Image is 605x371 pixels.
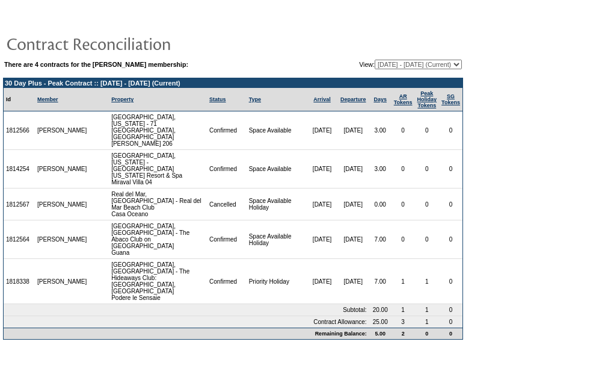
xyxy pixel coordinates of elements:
td: 3.00 [369,111,392,150]
td: 0.00 [369,189,392,220]
td: [DATE] [307,150,337,189]
td: 1 [415,259,440,304]
td: [DATE] [337,111,369,150]
td: 0 [415,150,440,189]
td: 5.00 [369,328,392,339]
a: Departure [340,96,366,102]
td: [GEOGRAPHIC_DATA], [US_STATE] - 71 [GEOGRAPHIC_DATA], [GEOGRAPHIC_DATA] [PERSON_NAME] 206 [109,111,207,150]
td: [DATE] [307,189,337,220]
td: Contract Allowance: [4,316,369,328]
td: 1 [415,316,440,328]
td: Confirmed [207,111,247,150]
td: View: [298,60,462,69]
td: [DATE] [337,189,369,220]
td: 0 [415,189,440,220]
a: Property [111,96,134,102]
td: [PERSON_NAME] [35,111,90,150]
img: pgTtlContractReconciliation.gif [6,31,247,55]
a: Type [249,96,261,102]
td: 0 [392,220,415,259]
td: 0 [415,220,440,259]
td: [PERSON_NAME] [35,220,90,259]
td: [DATE] [337,150,369,189]
td: [GEOGRAPHIC_DATA], [US_STATE] - [GEOGRAPHIC_DATA] [US_STATE] Resort & Spa Miraval Villa 04 [109,150,207,189]
td: Id [4,88,35,111]
td: Confirmed [207,220,247,259]
td: [DATE] [307,259,337,304]
td: 0 [392,111,415,150]
td: 0 [439,316,462,328]
td: 0 [439,220,462,259]
td: 0 [439,189,462,220]
td: 3 [392,316,415,328]
a: Member [37,96,58,102]
td: Space Available [247,111,307,150]
b: There are 4 contracts for the [PERSON_NAME] membership: [4,61,188,68]
td: 1 [415,304,440,316]
td: 7.00 [369,220,392,259]
td: Real del Mar, [GEOGRAPHIC_DATA] - Real del Mar Beach Club Casa Oceano [109,189,207,220]
td: 1814254 [4,150,35,189]
td: [DATE] [337,259,369,304]
td: [PERSON_NAME] [35,189,90,220]
td: Space Available Holiday [247,220,307,259]
td: [GEOGRAPHIC_DATA], [GEOGRAPHIC_DATA] - The Hideaways Club: [GEOGRAPHIC_DATA], [GEOGRAPHIC_DATA] P... [109,259,207,304]
td: 7.00 [369,259,392,304]
td: 2 [392,328,415,339]
a: Status [209,96,226,102]
td: 1812564 [4,220,35,259]
td: Remaining Balance: [4,328,369,339]
td: Space Available Holiday [247,189,307,220]
td: 0 [392,150,415,189]
td: 1818338 [4,259,35,304]
a: Arrival [313,96,331,102]
td: 3.00 [369,150,392,189]
a: SGTokens [441,93,460,105]
a: ARTokens [394,93,413,105]
td: [PERSON_NAME] [35,259,90,304]
td: 1812567 [4,189,35,220]
td: [DATE] [307,220,337,259]
td: Priority Holiday [247,259,307,304]
td: Cancelled [207,189,247,220]
td: [PERSON_NAME] [35,150,90,189]
a: Peak HolidayTokens [417,90,437,108]
td: [GEOGRAPHIC_DATA], [GEOGRAPHIC_DATA] - The Abaco Club on [GEOGRAPHIC_DATA] Guana [109,220,207,259]
td: Space Available [247,150,307,189]
td: Confirmed [207,150,247,189]
td: Confirmed [207,259,247,304]
td: 1 [392,259,415,304]
td: 0 [439,111,462,150]
td: 0 [392,189,415,220]
td: 0 [415,111,440,150]
td: 0 [439,304,462,316]
td: 0 [439,328,462,339]
td: 25.00 [369,316,392,328]
td: 1812566 [4,111,35,150]
td: 0 [415,328,440,339]
td: 30 Day Plus - Peak Contract :: [DATE] - [DATE] (Current) [4,78,462,88]
a: Days [373,96,387,102]
td: Subtotal: [4,304,369,316]
td: 0 [439,150,462,189]
td: 0 [439,259,462,304]
td: [DATE] [307,111,337,150]
td: [DATE] [337,220,369,259]
td: 1 [392,304,415,316]
td: 20.00 [369,304,392,316]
